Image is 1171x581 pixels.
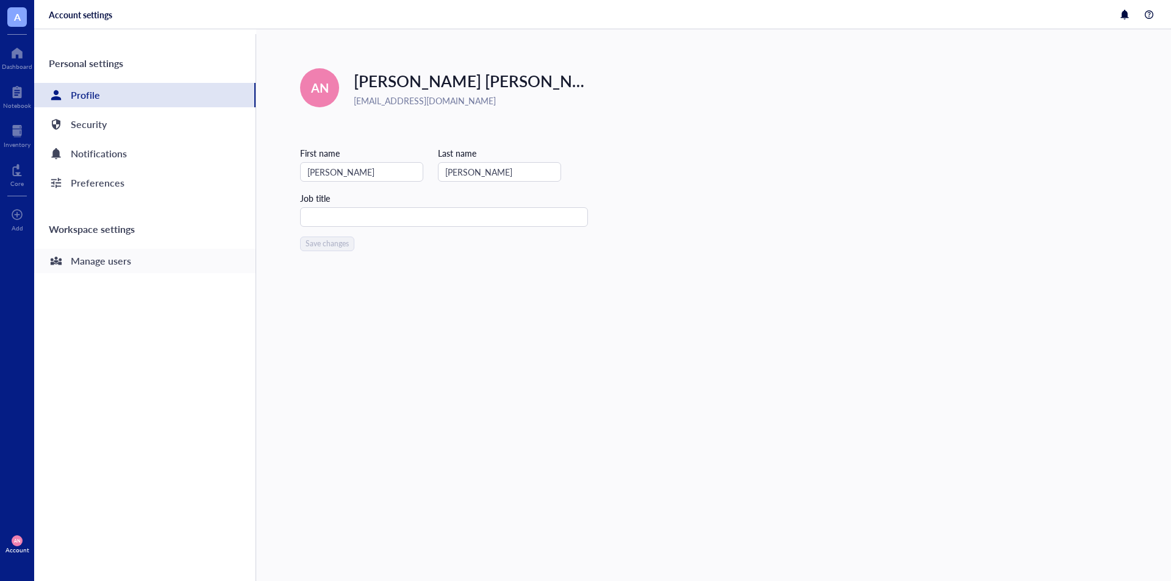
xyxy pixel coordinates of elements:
a: Notifications [34,141,256,166]
span: A [14,9,21,24]
div: Inventory [4,141,30,148]
a: Dashboard [2,43,32,70]
div: First name [300,146,423,160]
div: Last name [438,146,561,160]
div: Personal settings [34,49,256,78]
div: Core [10,180,24,187]
a: Inventory [4,121,30,148]
div: Security [71,116,107,133]
div: Job title [300,191,588,205]
div: Account [5,546,29,554]
div: Manage users [71,252,131,269]
button: Save changes [300,237,354,251]
a: Profile [34,83,256,107]
span: [PERSON_NAME] [PERSON_NAME] [354,70,612,92]
div: Workspace settings [34,215,256,244]
span: [EMAIL_ADDRESS][DOMAIN_NAME] [354,94,496,107]
div: Dashboard [2,63,32,70]
div: Add [12,224,23,232]
div: Profile [71,87,100,104]
a: Preferences [34,171,256,195]
div: Notebook [3,102,31,109]
div: Account settings [49,9,112,20]
a: Notebook [3,82,31,109]
span: AN [14,538,21,544]
span: AN [311,79,329,96]
div: Notifications [71,145,127,162]
a: Manage users [34,249,256,273]
a: Core [10,160,24,187]
div: Preferences [71,174,124,191]
a: Security [34,112,256,137]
